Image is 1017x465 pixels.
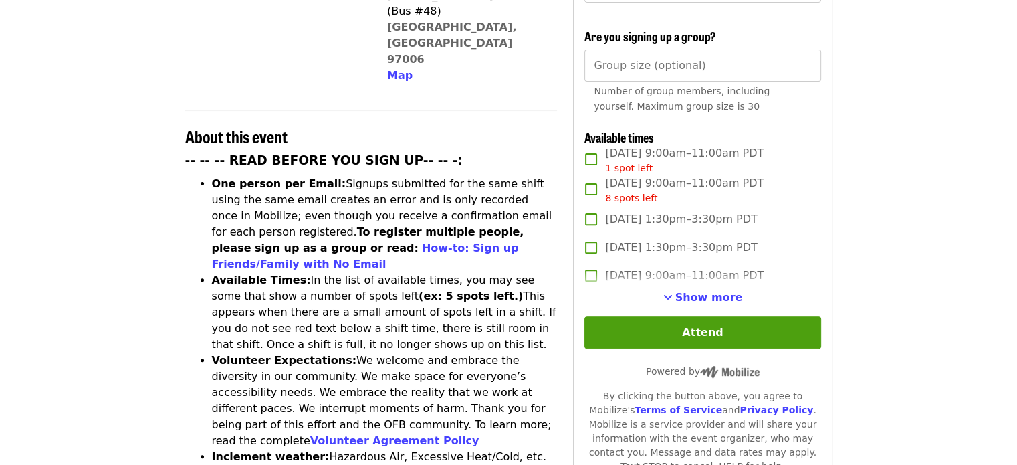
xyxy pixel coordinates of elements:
a: Privacy Policy [740,405,813,415]
a: How-to: Sign up Friends/Family with No Email [212,242,519,270]
span: 1 spot left [605,163,653,173]
span: [DATE] 9:00am–11:00am PDT [605,145,764,175]
span: Number of group members, including yourself. Maximum group size is 30 [594,86,770,112]
span: [DATE] 1:30pm–3:30pm PDT [605,240,757,256]
span: About this event [185,124,288,148]
strong: To register multiple people, please sign up as a group or read: [212,225,524,254]
span: Available times [584,128,654,146]
li: We welcome and embrace the diversity in our community. We make space for everyone’s accessibility... [212,353,558,449]
button: Attend [584,316,820,349]
div: (Bus #48) [387,3,546,19]
button: See more timeslots [663,290,743,306]
strong: One person per Email: [212,177,346,190]
input: [object Object] [584,50,820,82]
span: [DATE] 9:00am–11:00am PDT [605,175,764,205]
span: Powered by [646,366,760,377]
span: Show more [675,291,743,304]
a: Terms of Service [635,405,722,415]
span: Map [387,69,413,82]
li: In the list of available times, you may see some that show a number of spots left This appears wh... [212,272,558,353]
strong: Available Times: [212,274,311,286]
button: Map [387,68,413,84]
span: [DATE] 1:30pm–3:30pm PDT [605,211,757,227]
a: Volunteer Agreement Policy [310,434,479,447]
span: [DATE] 9:00am–11:00am PDT [605,268,764,284]
span: 8 spots left [605,193,657,203]
span: Are you signing up a group? [584,27,716,45]
strong: (ex: 5 spots left.) [419,290,523,302]
a: [GEOGRAPHIC_DATA], [GEOGRAPHIC_DATA] 97006 [387,21,517,66]
strong: Volunteer Expectations: [212,354,357,367]
strong: Inclement weather: [212,450,330,463]
li: Signups submitted for the same shift using the same email creates an error and is only recorded o... [212,176,558,272]
img: Powered by Mobilize [700,366,760,378]
strong: -- -- -- READ BEFORE YOU SIGN UP-- -- -: [185,153,463,167]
